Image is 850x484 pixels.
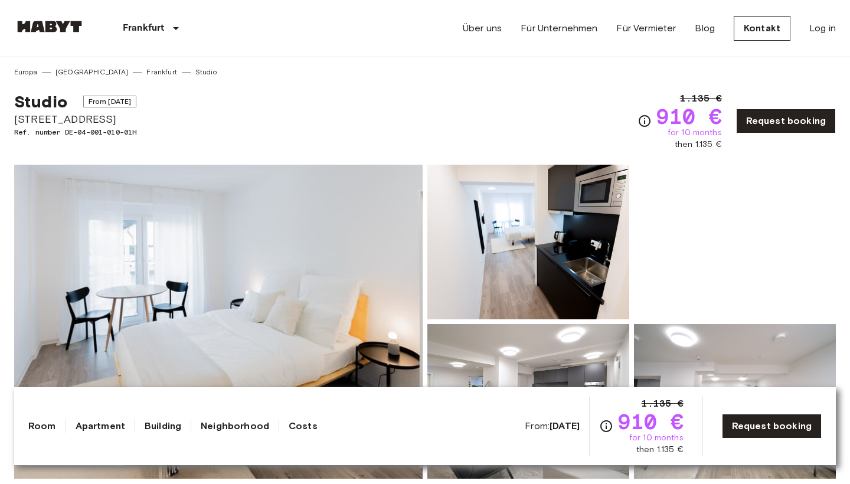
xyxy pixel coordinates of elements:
span: From [DATE] [83,96,137,107]
img: Picture of unit DE-04-001-010-01H [634,324,836,479]
a: Über uns [463,21,502,35]
img: Habyt [14,21,85,32]
a: Für Vermieter [616,21,676,35]
p: Frankfurt [123,21,164,35]
a: Request booking [736,109,836,133]
img: Picture of unit DE-04-001-010-01H [634,165,836,319]
a: Studio [195,67,217,77]
a: [GEOGRAPHIC_DATA] [55,67,129,77]
a: Apartment [76,419,125,433]
span: [STREET_ADDRESS] [14,112,136,127]
span: for 10 months [668,127,722,139]
a: Building [145,419,181,433]
span: then 1.135 € [675,139,722,151]
span: Studio [14,91,67,112]
a: Blog [695,21,715,35]
span: Ref. number DE-04-001-010-01H [14,127,136,138]
span: 910 € [656,106,722,127]
a: Request booking [722,414,822,439]
span: for 10 months [629,432,684,444]
span: 1.135 € [680,91,722,106]
a: Frankfurt [146,67,176,77]
b: [DATE] [550,420,580,431]
img: Picture of unit DE-04-001-010-01H [427,324,629,479]
a: Europa [14,67,37,77]
svg: Check cost overview for full price breakdown. Please note that discounts apply to new joiners onl... [637,114,652,128]
svg: Check cost overview for full price breakdown. Please note that discounts apply to new joiners onl... [599,419,613,433]
a: Room [28,419,56,433]
a: Log in [809,21,836,35]
img: Picture of unit DE-04-001-010-01H [427,165,629,319]
a: Für Unternehmen [521,21,597,35]
a: Kontakt [734,16,790,41]
a: Costs [289,419,318,433]
span: then 1.135 € [636,444,684,456]
span: 910 € [618,411,684,432]
span: From: [525,420,580,433]
a: Neighborhood [201,419,269,433]
span: 1.135 € [642,397,684,411]
img: Marketing picture of unit DE-04-001-010-01H [14,165,423,479]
